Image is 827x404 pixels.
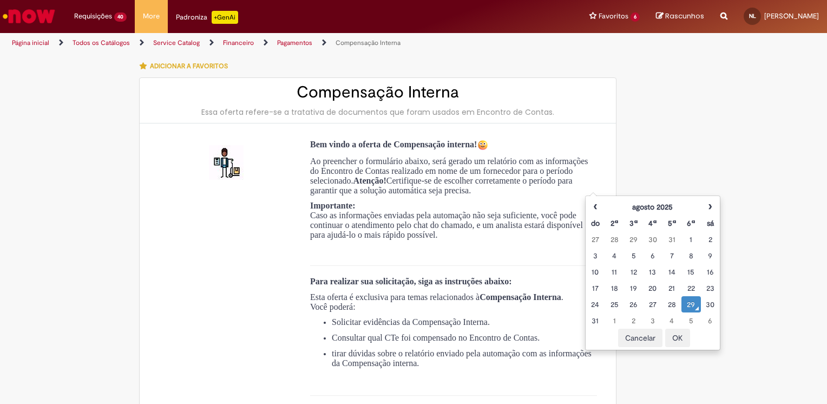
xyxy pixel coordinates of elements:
[310,157,588,195] span: Ao preencher o formulário abaixo, será gerado um relatório com as informações do Encontro de Cont...
[684,315,698,326] div: 05 September 2025 Friday
[588,250,602,261] div: 03 August 2025 Sunday
[704,234,717,245] div: 02 August 2025 Saturday
[599,11,628,22] span: Favoritos
[585,196,720,350] div: Escolher data
[618,329,662,347] button: Cancelar
[624,215,643,231] th: Terça-feira
[646,283,659,294] div: 20 August 2025 Wednesday
[588,234,602,245] div: 27 July 2025 Sunday
[684,234,698,245] div: 01 August 2025 Friday
[665,266,679,277] div: 14 August 2025 Thursday
[607,266,621,277] div: 11 August 2025 Monday
[701,199,720,215] th: Próximo mês
[607,250,621,261] div: 04 August 2025 Monday
[627,315,640,326] div: 02 September 2025 Tuesday
[212,11,238,24] p: +GenAi
[310,201,356,210] span: Importante:
[586,215,605,231] th: Domingo
[684,283,698,294] div: 22 August 2025 Friday
[665,250,679,261] div: 07 August 2025 Thursday
[310,277,512,286] span: Para realizar sua solicitação, siga as instruções abaixo:
[627,283,640,294] div: 19 August 2025 Tuesday
[150,107,605,118] div: Essa oferta refere-se a tratativa de documentos que foram usados em Encontro de Contas.
[681,215,700,231] th: Sexta-feira
[704,315,717,326] div: 06 September 2025 Saturday
[646,234,659,245] div: 30 July 2025 Wednesday
[588,283,602,294] div: 17 August 2025 Sunday
[8,33,543,53] ul: Trilhas de página
[209,145,244,180] img: Compensação Interna
[627,299,640,310] div: 26 August 2025 Tuesday
[665,299,679,310] div: 28 August 2025 Thursday
[701,215,720,231] th: Sábado
[310,140,491,149] span: Bem vindo a oferta de Compensação interna!
[662,215,681,231] th: Quinta-feira
[704,299,717,310] div: 30 August 2025 Saturday
[480,292,561,302] strong: Compensação Interna
[607,315,621,326] div: 01 September 2025 Monday
[764,11,819,21] span: [PERSON_NAME]
[704,283,717,294] div: 23 August 2025 Saturday
[143,11,160,22] span: More
[153,38,200,47] a: Service Catalog
[588,299,602,310] div: 24 August 2025 Sunday
[223,38,254,47] a: Financeiro
[588,266,602,277] div: 10 August 2025 Sunday
[1,5,57,27] img: ServiceNow
[332,317,490,327] span: Solicitar evidências da Compensação Interna.
[74,11,112,22] span: Requisições
[646,315,659,326] div: 03 September 2025 Wednesday
[12,38,49,47] a: Página inicial
[353,176,386,185] strong: Atenção!
[627,234,640,245] div: 29 July 2025 Tuesday
[646,266,659,277] div: 13 August 2025 Wednesday
[150,62,228,70] span: Adicionar a Favoritos
[631,12,640,22] span: 6
[139,55,234,77] button: Adicionar a Favoritos
[665,234,679,245] div: 31 July 2025 Thursday
[607,234,621,245] div: 28 July 2025 Monday
[586,199,605,215] th: Mês anterior
[627,250,640,261] div: 05 August 2025 Tuesday
[150,83,605,101] h2: Compensação Interna
[704,250,717,261] div: 09 August 2025 Saturday
[643,215,662,231] th: Quarta-feira
[114,12,127,22] span: 40
[605,215,623,231] th: Segunda-feira
[588,315,602,326] div: 31 August 2025 Sunday
[277,38,312,47] a: Pagamentos
[332,333,540,342] span: Consultar qual CTe foi compensado no Encontro de Contas.
[665,329,690,347] button: OK
[627,266,640,277] div: 12 August 2025 Tuesday
[332,349,592,368] span: tirar dúvidas sobre o relatório enviado pela automação com as informações da Compensação interna.
[310,292,563,311] span: Esta oferta é exclusiva para temas relacionados à . Você poderá:
[176,11,238,24] div: Padroniza
[656,11,704,22] a: Rascunhos
[704,266,717,277] div: 16 August 2025 Saturday
[477,140,488,151] img: Sorriso
[607,283,621,294] div: 18 August 2025 Monday
[310,211,583,239] span: Caso as informações enviadas pela automação não seja suficiente, você pode continuar o atendiment...
[665,283,679,294] div: 21 August 2025 Thursday
[665,315,679,326] div: 04 September 2025 Thursday
[684,250,698,261] div: 08 August 2025 Friday
[336,38,401,47] a: Compensação Interna
[684,266,698,277] div: 15 August 2025 Friday
[73,38,130,47] a: Todos os Catálogos
[646,250,659,261] div: 06 August 2025 Wednesday
[684,299,698,310] div: 29 August 2025 Friday foi selecionado
[607,299,621,310] div: 25 August 2025 Monday
[605,199,700,215] th: agosto 2025. Alternar mês
[665,11,704,21] span: Rascunhos
[749,12,756,19] span: NL
[646,299,659,310] div: 27 August 2025 Wednesday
